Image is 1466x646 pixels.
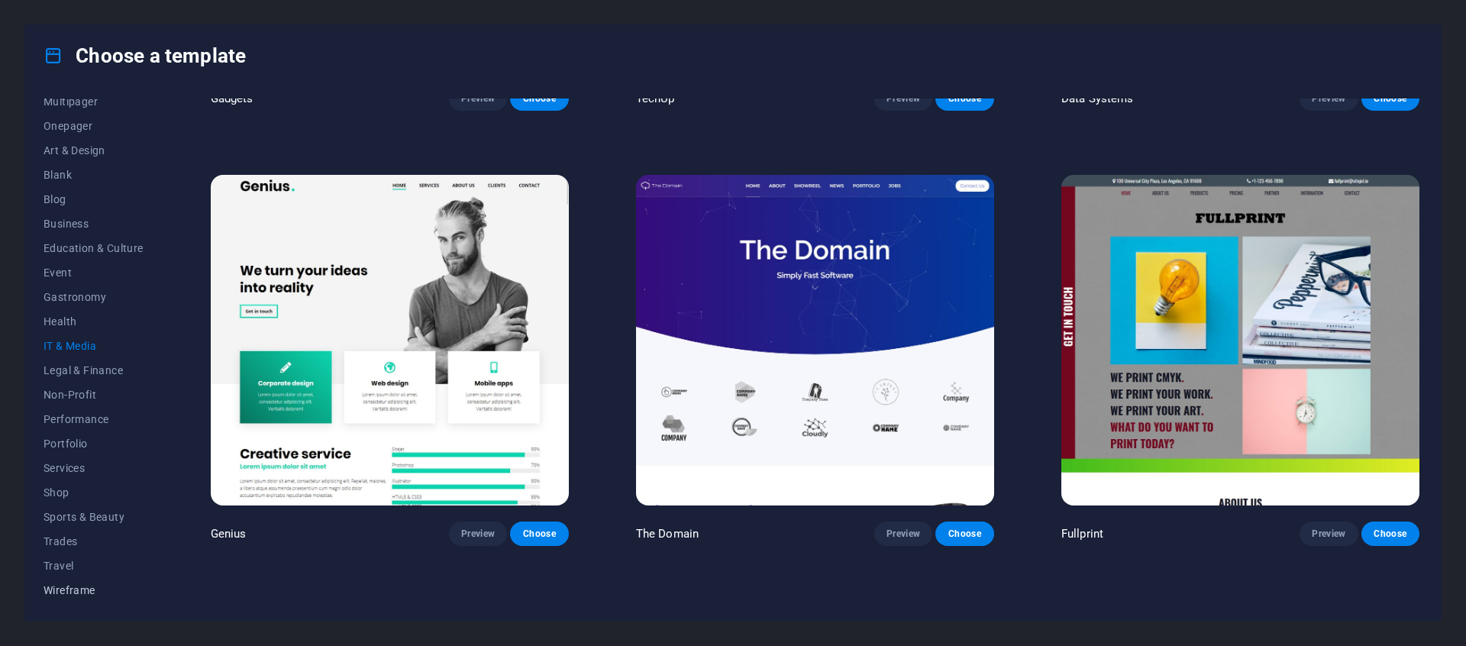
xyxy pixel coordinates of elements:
button: Services [44,456,144,480]
span: Wireframe [44,584,144,596]
button: Blank [44,163,144,187]
span: Performance [44,413,144,425]
span: Choose [948,92,981,105]
span: Multipager [44,95,144,108]
button: Sports & Beauty [44,505,144,529]
p: Data Systems [1061,91,1134,106]
img: Fullprint [1061,175,1419,505]
img: Genius [211,175,569,505]
span: Blank [44,169,144,181]
span: Legal & Finance [44,364,144,376]
button: IT & Media [44,334,144,358]
button: Onepager [44,114,144,138]
button: Wireframe [44,578,144,602]
span: Sports & Beauty [44,511,144,523]
span: Preview [1312,92,1345,105]
p: Fullprint [1061,526,1103,541]
span: Business [44,218,144,230]
span: Preview [1312,528,1345,540]
span: Travel [44,560,144,572]
p: Genius [211,526,247,541]
span: Shop [44,486,144,499]
button: Travel [44,554,144,578]
button: Portfolio [44,431,144,456]
span: Choose [522,528,556,540]
span: Preview [461,92,495,105]
button: Preview [449,86,507,111]
span: Preview [886,528,920,540]
button: Choose [935,86,993,111]
span: Preview [886,92,920,105]
span: Choose [948,528,981,540]
h4: Choose a template [44,44,246,68]
span: Event [44,266,144,279]
button: Preview [449,522,507,546]
button: Choose [510,522,568,546]
button: Blog [44,187,144,212]
button: Choose [1361,522,1419,546]
button: Business [44,212,144,236]
span: IT & Media [44,340,144,352]
span: Onepager [44,120,144,132]
img: The Domain [636,175,994,505]
button: Education & Culture [44,236,144,260]
span: Preview [461,528,495,540]
span: Choose [1374,528,1407,540]
button: Preview [874,522,932,546]
span: Choose [522,92,556,105]
button: Choose [510,86,568,111]
button: Legal & Finance [44,358,144,383]
span: Education & Culture [44,242,144,254]
span: Blog [44,193,144,205]
p: TechUp [636,91,675,106]
button: Art & Design [44,138,144,163]
p: The Domain [636,526,699,541]
span: Health [44,315,144,328]
span: Portfolio [44,438,144,450]
button: Preview [874,86,932,111]
button: Performance [44,407,144,431]
span: Gastronomy [44,291,144,303]
button: Shop [44,480,144,505]
button: Choose [1361,86,1419,111]
button: Non-Profit [44,383,144,407]
span: Non-Profit [44,389,144,401]
span: Choose [1374,92,1407,105]
p: Gadgets [211,91,253,106]
span: Services [44,462,144,474]
button: Health [44,309,144,334]
button: Preview [1300,86,1358,111]
button: Choose [935,522,993,546]
span: Art & Design [44,144,144,157]
button: Multipager [44,89,144,114]
button: Event [44,260,144,285]
button: Gastronomy [44,285,144,309]
button: Trades [44,529,144,554]
button: Preview [1300,522,1358,546]
span: Trades [44,535,144,547]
